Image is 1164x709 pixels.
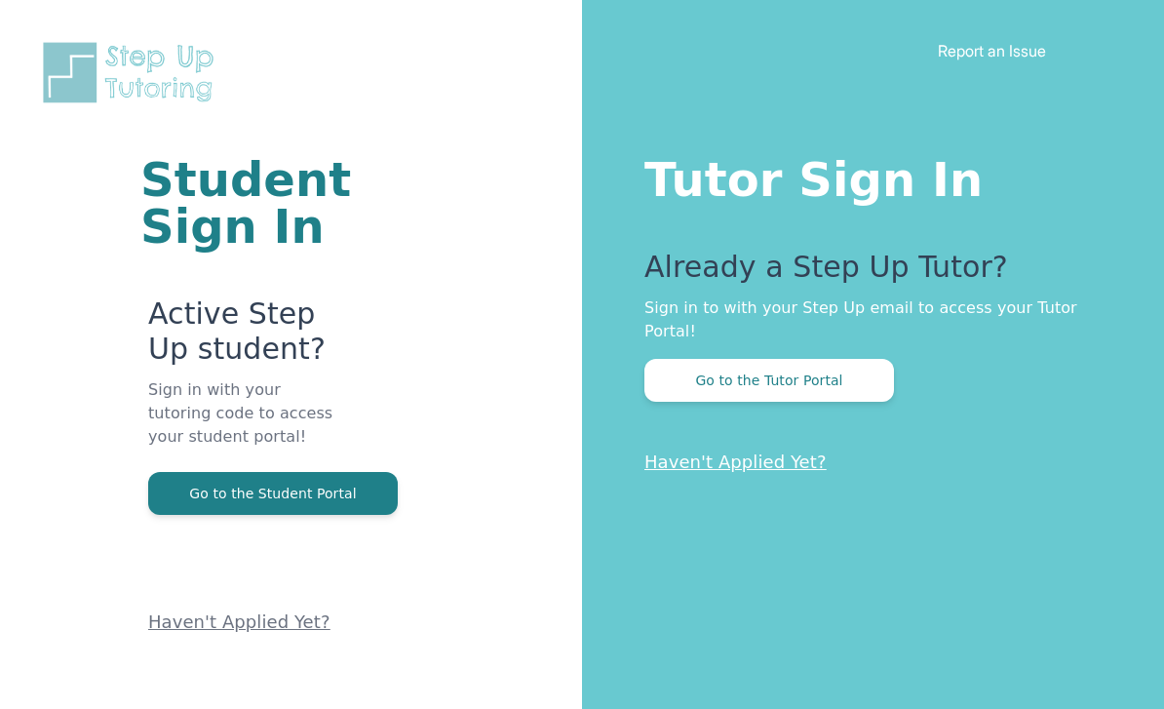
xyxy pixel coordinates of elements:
[148,472,398,515] button: Go to the Student Portal
[39,39,226,106] img: Step Up Tutoring horizontal logo
[938,41,1046,60] a: Report an Issue
[140,156,348,250] h1: Student Sign In
[148,484,398,502] a: Go to the Student Portal
[644,371,894,389] a: Go to the Tutor Portal
[148,378,348,472] p: Sign in with your tutoring code to access your student portal!
[644,452,827,472] a: Haven't Applied Yet?
[148,611,330,632] a: Haven't Applied Yet?
[644,250,1086,296] p: Already a Step Up Tutor?
[148,296,348,378] p: Active Step Up student?
[644,359,894,402] button: Go to the Tutor Portal
[644,296,1086,343] p: Sign in to with your Step Up email to access your Tutor Portal!
[644,148,1086,203] h1: Tutor Sign In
